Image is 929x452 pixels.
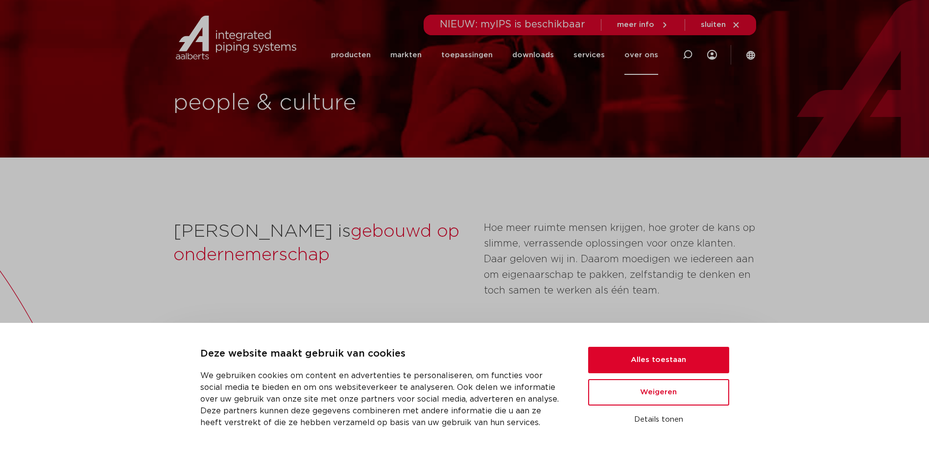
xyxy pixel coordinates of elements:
[617,21,654,28] span: meer info
[331,35,371,75] a: producten
[617,21,669,29] a: meer info
[588,347,729,373] button: Alles toestaan
[390,35,422,75] a: markten
[441,35,493,75] a: toepassingen
[440,20,585,29] span: NIEUW: myIPS is beschikbaar
[701,21,740,29] a: sluiten
[701,21,726,28] span: sluiten
[484,220,756,298] p: Hoe meer ruimte mensen krijgen, hoe groter de kans op slimme, verrassende oplossingen voor onze k...
[624,35,658,75] a: over ons
[331,35,658,75] nav: Menu
[573,35,605,75] a: services
[707,35,717,75] div: my IPS
[588,379,729,406] button: Weigeren
[173,223,459,264] span: gebouwd op ondernemerschap
[200,370,565,429] p: We gebruiken cookies om content en advertenties te personaliseren, om functies voor social media ...
[173,220,474,267] h2: [PERSON_NAME] is
[200,346,565,362] p: Deze website maakt gebruik van cookies
[173,88,460,119] h1: people & culture
[588,411,729,428] button: Details tonen
[512,35,554,75] a: downloads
